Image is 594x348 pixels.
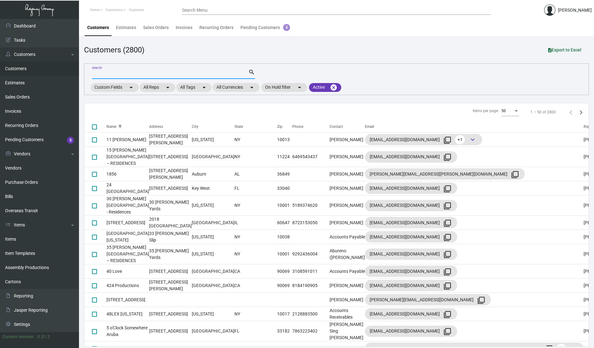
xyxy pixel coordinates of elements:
mat-icon: cancel [330,84,337,91]
td: 30 [PERSON_NAME][GEOGRAPHIC_DATA] - Residences [106,195,149,216]
td: 11224 [277,147,292,167]
div: Address [149,124,192,129]
td: [STREET_ADDRESS] [149,181,192,195]
div: Estimates [116,24,136,31]
mat-icon: filter_none [444,268,451,276]
td: [STREET_ADDRESS] [106,216,149,230]
div: [PERSON_NAME][EMAIL_ADDRESS][PERSON_NAME][DOMAIN_NAME] [370,169,520,179]
span: Customer [129,8,144,12]
td: 33040 [277,181,292,195]
mat-icon: filter_none [444,251,451,258]
td: 60647 [277,216,292,230]
td: [PERSON_NAME] [330,133,365,147]
div: Zip [277,124,282,129]
div: Recurring Orders [199,24,233,31]
div: City [192,124,234,129]
div: 0.51.2 [37,333,50,340]
td: AL [234,167,277,181]
td: 36849 [277,167,292,181]
mat-icon: filter_none [444,328,451,335]
mat-icon: filter_none [444,202,451,210]
mat-icon: filter_none [444,311,451,318]
div: State [234,124,243,129]
td: NY [234,230,277,244]
td: 10038 [277,230,292,244]
div: Address [149,124,163,129]
th: Email [365,121,584,133]
mat-chip: On Hold filter [261,83,307,92]
mat-chip: All Currencies [213,83,259,92]
td: Auburn [192,167,234,181]
div: Zip [277,124,292,129]
td: 10013 [277,133,292,147]
mat-chip: Active [309,83,341,92]
div: State [234,124,277,129]
mat-icon: filter_none [444,153,451,161]
td: [PERSON_NAME] [330,147,365,167]
td: 33182 [277,321,292,341]
span: +1 [455,135,465,144]
td: [STREET_ADDRESS][PERSON_NAME] [149,279,192,293]
mat-icon: arrow_drop_down [200,84,208,91]
td: [STREET_ADDRESS] [149,307,192,321]
div: Pending Customers [240,24,290,31]
td: 15 [PERSON_NAME][GEOGRAPHIC_DATA] – RESIDENCES [106,147,149,167]
td: Accounts Payable [330,264,365,279]
div: Rep [584,124,590,129]
button: Next page [576,107,586,117]
mat-icon: filter_none [444,234,451,241]
td: 10017 [277,307,292,321]
mat-icon: arrow_drop_down [164,84,172,91]
div: Phone [292,124,330,129]
div: Customers (2800) [84,44,144,56]
td: 35 [PERSON_NAME] Yards [149,244,192,264]
div: [EMAIL_ADDRESS][DOMAIN_NAME] [370,183,452,193]
td: NY [234,195,277,216]
td: 9292436004 [292,244,330,264]
td: [GEOGRAPHIC_DATA] [US_STATE] [106,230,149,244]
div: 1 – 50 of 2800 [530,109,556,115]
div: [EMAIL_ADDRESS][DOMAIN_NAME] [370,326,452,336]
div: [EMAIL_ADDRESS][DOMAIN_NAME] [370,135,477,145]
td: 7863223402 [292,321,330,341]
div: City [192,124,198,129]
mat-icon: filter_none [444,185,451,193]
mat-chip: All Reps [140,83,175,92]
td: Key West [192,181,234,195]
td: [PERSON_NAME] [330,216,365,230]
div: Contact [330,124,343,129]
div: Items per page: [473,108,499,114]
div: [EMAIL_ADDRESS][DOMAIN_NAME] [370,218,452,228]
td: 5 o'Clock Somewhere Aruba [106,321,149,341]
td: CA [234,264,277,279]
div: [EMAIL_ADDRESS][DOMAIN_NAME] [370,201,452,211]
mat-icon: filter_none [477,297,485,304]
td: Abureno ([PERSON_NAME] [330,244,365,264]
mat-icon: filter_none [444,282,451,290]
div: Name [106,124,116,129]
mat-icon: arrow_drop_down [127,84,135,91]
td: [STREET_ADDRESS] [106,293,149,307]
div: Name [106,124,149,129]
td: 35 [PERSON_NAME][GEOGRAPHIC_DATA] – RESIDENCES [106,244,149,264]
td: 2018 [GEOGRAPHIC_DATA] [149,216,192,230]
td: 11 [PERSON_NAME] [106,133,149,147]
td: [PERSON_NAME] [330,181,365,195]
td: [GEOGRAPHIC_DATA] [192,147,234,167]
span: 50 [501,109,506,113]
td: 40 Love [106,264,149,279]
div: Customers [87,24,109,31]
td: [US_STATE] [192,195,234,216]
td: 5189374620 [292,195,330,216]
td: 2128883500 [292,307,330,321]
span: Export to Excel [548,47,581,52]
td: 24 [GEOGRAPHIC_DATA] [106,181,149,195]
td: 424 Productions [106,279,149,293]
div: [PERSON_NAME] [558,7,592,14]
td: [PERSON_NAME] Sing [PERSON_NAME] [330,321,365,341]
td: [STREET_ADDRESS] [149,264,192,279]
td: IL [234,216,277,230]
div: [EMAIL_ADDRESS][DOMAIN_NAME] [370,280,452,291]
div: [EMAIL_ADDRESS][DOMAIN_NAME] [370,249,452,259]
button: Previous page [566,107,576,117]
